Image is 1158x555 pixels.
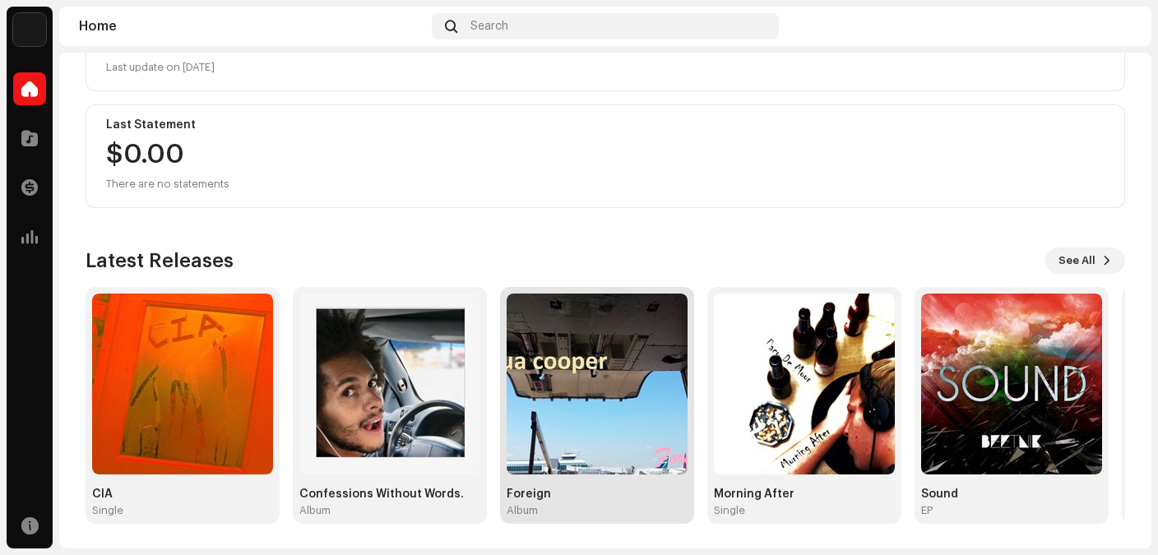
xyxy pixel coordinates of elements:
img: ae092520-180b-4f7c-b02d-a8b0c132bb58 [1105,13,1132,39]
h3: Latest Releases [86,247,234,274]
div: Sound [921,488,1102,501]
button: See All [1045,247,1125,274]
div: Foreign [507,488,688,501]
div: There are no statements [106,174,229,194]
img: 45b6a03f-7356-4948-ad12-3a67140e6525 [921,294,1102,474]
span: Search [470,20,508,33]
img: 8f451df0-cc5e-444f-91ac-9cdec3334e27 [714,294,895,474]
div: Album [507,504,538,517]
div: Last update on [DATE] [106,58,1105,77]
img: acab2465-393a-471f-9647-fa4d43662784 [13,13,46,46]
span: See All [1058,244,1095,277]
div: Album [299,504,331,517]
div: EP [921,504,933,517]
div: Home [79,20,425,33]
img: 0def885e-b323-43ea-b1e7-ce71719c3de3 [92,294,273,474]
div: Last Statement [106,118,1105,132]
div: CIA [92,488,273,501]
div: Morning After [714,488,895,501]
div: Confessions Without Words. [299,488,480,501]
div: Single [92,504,123,517]
img: 9a66040d-755c-4e36-b0f9-fb06ed73fd40 [507,294,688,474]
img: 3dfe381a-d415-42b6-b2ca-2da372134896 [299,294,480,474]
div: Single [714,504,745,517]
re-o-card-value: Last Statement [86,104,1125,208]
